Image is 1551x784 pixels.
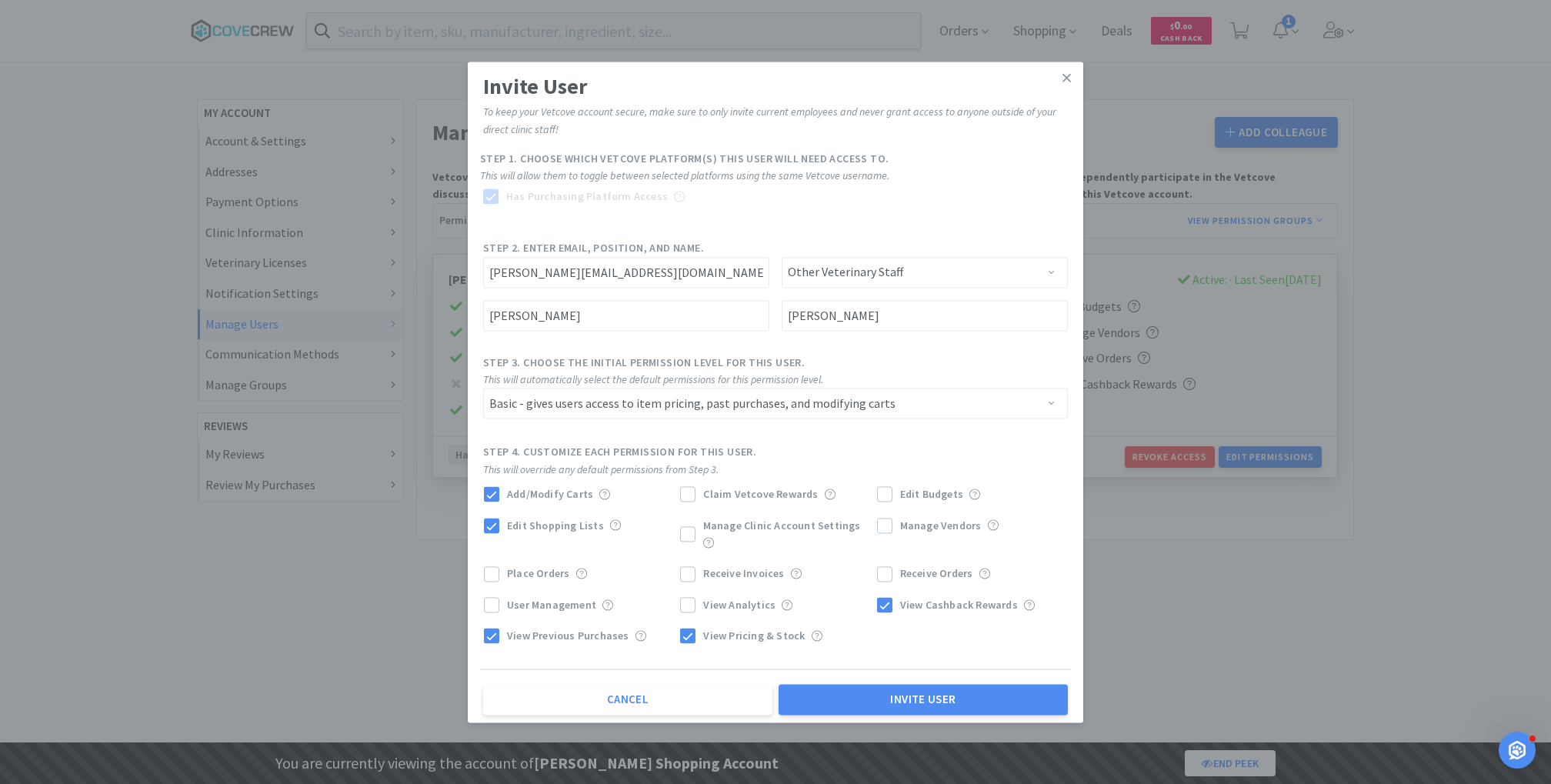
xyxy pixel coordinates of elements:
span: Place Orders [507,567,569,581]
div: To keep your Vetcove account secure, make sure to only invite current employees and never grant a... [483,104,1068,138]
span: View Cashback Rewards [900,598,1018,612]
span: Edit Shopping Lists [507,519,604,532]
span: Manage Clinic Account Settings [703,519,861,532]
label: Step 3. Choose the initial permission level for this user. [483,354,805,371]
div: This will allow them to toggle between selected platforms using the same Vetcove username. [480,168,889,185]
label: Step 4. Customize each permission for this user. [483,444,756,461]
span: Receive Invoices [703,567,784,581]
button: Invite User [779,684,1068,715]
iframe: Intercom live chat [1499,732,1536,769]
span: View Analytics [703,598,775,612]
span: Claim Vetcove Rewards [703,488,818,502]
span: User Management [507,598,596,612]
div: This will automatically select the default permissions for this permission level. [483,372,1068,389]
div: This will override any default permissions from Step 3. [483,461,1068,478]
span: Manage Vendors [900,519,982,532]
span: View Pricing & Stock [703,629,805,643]
span: Edit Budgets [900,488,963,502]
label: Step 1. Choose which Vetcove platform(s) this user will need access to. [480,151,889,168]
span: Add/Modify Carts [507,488,593,502]
button: Cancel [483,684,772,715]
span: Has Purchasing Platform Access [506,189,668,203]
div: Invite User [483,69,1068,104]
input: Last Name [782,300,1068,331]
input: Email Address [483,257,769,288]
span: Receive Orders [900,567,973,581]
label: Step 2. Enter email, position, and name. [483,240,704,257]
input: First Name [483,300,769,331]
span: View Previous Purchases [507,629,629,643]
